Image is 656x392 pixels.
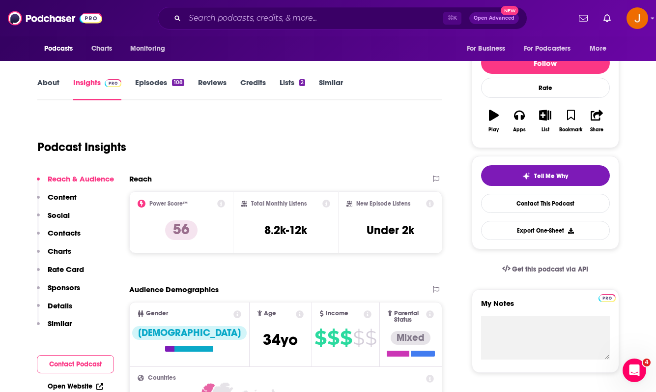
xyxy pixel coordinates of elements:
[590,127,603,133] div: Share
[37,174,114,192] button: Reach & Audience
[132,326,247,340] div: [DEMOGRAPHIC_DATA]
[148,375,176,381] span: Countries
[512,265,588,273] span: Get this podcast via API
[48,301,72,310] p: Details
[37,228,81,246] button: Contacts
[481,194,610,213] a: Contact This Podcast
[37,301,72,319] button: Details
[37,211,70,229] button: Social
[532,103,558,139] button: List
[37,355,114,373] button: Contact Podcast
[48,265,84,274] p: Rate Card
[513,127,526,133] div: Apps
[37,39,86,58] button: open menu
[48,283,80,292] p: Sponsors
[469,12,519,24] button: Open AdvancedNew
[534,172,568,180] span: Tell Me Why
[73,78,122,100] a: InsightsPodchaser Pro
[391,331,430,345] div: Mixed
[251,200,307,207] h2: Total Monthly Listens
[481,221,610,240] button: Export One-Sheet
[48,174,114,183] p: Reach & Audience
[48,228,81,238] p: Contacts
[48,319,72,328] p: Similar
[8,9,102,28] img: Podchaser - Follow, Share and Rate Podcasts
[627,7,648,29] img: User Profile
[559,127,582,133] div: Bookmark
[172,79,184,86] div: 108
[198,78,227,100] a: Reviews
[481,78,610,98] div: Rate
[517,39,585,58] button: open menu
[394,310,425,323] span: Parental Status
[326,310,348,317] span: Income
[599,10,615,27] a: Show notifications dropdown
[158,7,527,30] div: Search podcasts, credits, & more...
[643,359,651,366] span: 4
[327,330,339,346] span: $
[48,246,71,256] p: Charts
[584,103,609,139] button: Share
[583,39,619,58] button: open menu
[37,265,84,283] button: Rate Card
[130,42,165,56] span: Monitoring
[365,330,376,346] span: $
[48,382,103,391] a: Open Website
[37,140,126,154] h1: Podcast Insights
[627,7,648,29] button: Show profile menu
[474,16,514,21] span: Open Advanced
[353,330,364,346] span: $
[488,127,499,133] div: Play
[623,359,646,382] iframe: Intercom live chat
[599,294,616,302] img: Podchaser Pro
[129,174,152,183] h2: Reach
[558,103,584,139] button: Bookmark
[264,223,307,238] h3: 8.2k-12k
[299,79,305,86] div: 2
[149,200,188,207] h2: Power Score™
[481,103,507,139] button: Play
[85,39,118,58] a: Charts
[481,299,610,316] label: My Notes
[494,257,597,281] a: Get this podcast via API
[524,42,571,56] span: For Podcasters
[501,6,518,15] span: New
[44,42,73,56] span: Podcasts
[263,330,298,349] span: 34 yo
[507,103,532,139] button: Apps
[37,246,71,265] button: Charts
[460,39,518,58] button: open menu
[467,42,506,56] span: For Business
[627,7,648,29] span: Logged in as justine87181
[356,200,410,207] h2: New Episode Listens
[314,330,326,346] span: $
[37,78,59,100] a: About
[123,39,178,58] button: open menu
[481,52,610,74] button: Follow
[240,78,266,100] a: Credits
[264,310,276,317] span: Age
[319,78,343,100] a: Similar
[37,192,77,211] button: Content
[481,165,610,186] button: tell me why sparkleTell Me Why
[340,330,352,346] span: $
[146,310,168,317] span: Gender
[542,127,549,133] div: List
[37,283,80,301] button: Sponsors
[105,79,122,87] img: Podchaser Pro
[590,42,606,56] span: More
[575,10,592,27] a: Show notifications dropdown
[135,78,184,100] a: Episodes108
[48,192,77,202] p: Content
[367,223,414,238] h3: Under 2k
[280,78,305,100] a: Lists2
[522,172,530,180] img: tell me why sparkle
[37,319,72,337] button: Similar
[129,285,219,294] h2: Audience Demographics
[599,293,616,302] a: Pro website
[165,220,198,240] p: 56
[443,12,461,25] span: ⌘ K
[185,10,443,26] input: Search podcasts, credits, & more...
[48,211,70,220] p: Social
